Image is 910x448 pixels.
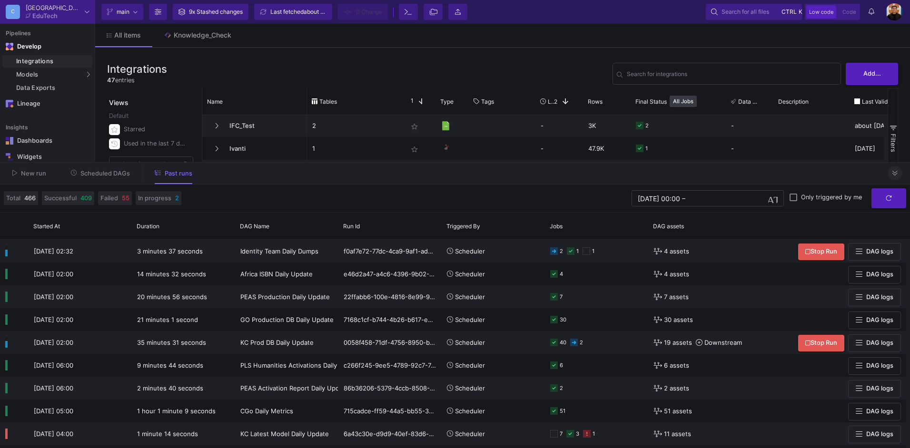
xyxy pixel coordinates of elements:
[33,223,60,230] span: Started At
[34,339,73,346] span: [DATE] 02:00
[312,137,397,160] p: 1
[731,137,768,159] div: -
[2,39,92,54] mat-expansion-panel-header: Navigation iconDevelop
[17,153,79,161] div: Widgets
[409,121,420,132] mat-icon: star_border
[107,76,167,85] div: entries
[682,195,685,202] span: –
[122,194,129,203] span: 55
[850,160,907,183] div: -
[16,71,39,78] span: Models
[240,407,293,415] span: CGo Daily Metrics
[440,98,454,105] span: Type
[583,137,631,160] div: 47.9K
[137,361,203,369] span: 9 minutes 44 seconds
[866,408,893,415] span: DAG logs
[560,400,565,422] div: 51
[6,100,13,107] img: Navigation icon
[2,96,92,111] a: Navigation iconLineage
[165,170,192,177] span: Past runs
[848,403,901,420] button: DAG logs
[224,160,302,183] span: Jira
[592,240,594,263] div: 1
[778,98,809,105] span: Description
[338,354,442,377] div: c266f245-9ee5-4789-92c7-7a7582720d62
[137,430,198,438] span: 1 minute 14 seconds
[2,82,92,94] a: Data Exports
[866,271,893,278] span: DAG logs
[240,384,349,392] span: PEAS Activation Report Daily Update
[6,194,20,203] span: Total
[706,4,802,20] button: Search for all filesctrlk
[240,430,329,438] span: KC Latest Model Daily Update
[664,354,689,377] span: 6 assets
[576,423,579,445] div: 3
[455,270,485,278] span: Scheduler
[535,114,583,137] div: -
[34,407,73,415] span: [DATE] 05:00
[848,289,901,306] button: DAG logs
[100,194,118,203] span: Failed
[645,160,648,183] div: 1
[224,115,302,137] span: IFC_Test
[6,153,13,161] img: Navigation icon
[34,247,73,255] span: [DATE] 02:32
[535,137,583,160] div: -
[779,6,797,18] button: ctrlk
[17,137,79,145] div: Dashboards
[535,160,583,183] div: -
[107,88,197,107] div: Views
[848,380,901,398] button: DAG logs
[137,223,159,230] span: Duration
[175,194,179,203] span: 2
[842,9,856,15] span: Code
[143,166,204,181] button: Past runs
[722,5,769,19] span: Search for all files
[137,270,206,278] span: 14 minutes 32 seconds
[866,385,893,392] span: DAG logs
[863,70,881,77] span: Add...
[138,194,171,203] span: In progress
[137,247,203,255] span: 3 minutes 37 seconds
[664,263,689,285] span: 4 assets
[42,191,94,205] button: Successful409
[17,100,79,107] div: Lineage
[664,377,689,399] span: 2 assets
[80,194,92,203] span: 409
[338,422,442,445] div: 6a43c30e-d9d9-40ef-83d6-c89683b1fc42
[731,115,768,136] div: -
[664,400,692,422] span: 51 assets
[32,13,58,19] div: EduTech
[848,243,901,261] button: DAG logs
[593,423,595,445] div: 1
[704,331,742,354] span: Downstream
[550,223,563,230] span: Jobs
[731,160,768,182] div: -
[481,98,494,105] span: Tags
[98,191,132,205] button: Failed55
[455,430,485,438] span: Scheduler
[548,98,554,105] span: Last Used
[848,266,901,283] button: DAG logs
[560,240,563,263] div: 2
[343,223,360,230] span: Run Id
[4,191,38,205] button: Total466
[338,399,442,422] div: 715cadce-ff59-44a5-bb55-3402ac175637
[635,90,712,112] div: Final Status
[189,5,243,19] div: 9x Stashed changes
[862,98,893,105] span: Last Valid Job
[560,377,563,399] div: 2
[409,144,420,155] mat-icon: star_border
[240,247,318,255] span: Identity Team Daily Dumps
[338,308,442,331] div: 7168c1cf-b744-4b26-b617-e48aaa143e17
[560,331,566,354] div: 40
[124,122,188,136] div: Starred
[2,133,92,148] a: Navigation iconDashboards
[809,9,833,15] span: Low code
[6,5,20,19] div: C
[174,31,231,39] div: Knowledge_Check
[16,58,90,65] div: Integrations
[21,170,46,177] span: New run
[240,293,330,301] span: PEAS Production Daily Update
[846,63,898,85] button: Add...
